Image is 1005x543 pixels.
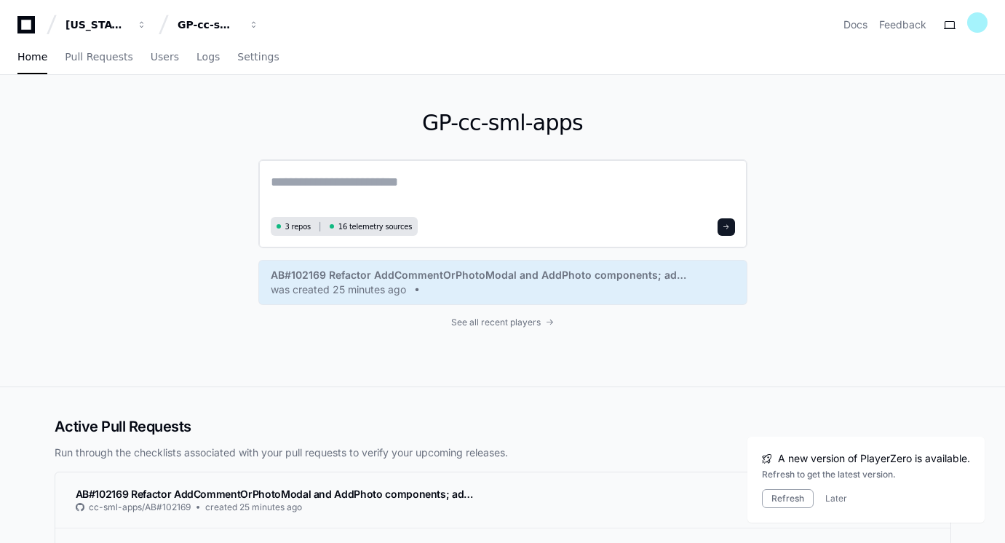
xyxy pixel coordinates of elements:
button: GP-cc-sml-apps [172,12,265,38]
a: See all recent players [258,317,747,328]
span: Settings [237,52,279,61]
button: [US_STATE] Pacific [60,12,153,38]
span: AB#102169 Refactor AddCommentOrPhotoModal and AddPhoto components; ad… [76,488,474,500]
span: created 25 minutes ago [205,502,302,513]
span: was created 25 minutes ago [271,282,406,297]
span: 16 telemetry sources [338,221,412,232]
span: Home [17,52,47,61]
a: Home [17,41,47,74]
a: Logs [196,41,220,74]
a: Docs [843,17,867,32]
h1: GP-cc-sml-apps [258,110,747,136]
span: Users [151,52,179,61]
p: Run through the checklists associated with your pull requests to verify your upcoming releases. [55,445,951,460]
div: GP-cc-sml-apps [178,17,240,32]
span: Logs [196,52,220,61]
span: A new version of PlayerZero is available. [778,451,970,466]
button: Refresh [762,489,814,508]
a: Pull Requests [65,41,132,74]
span: cc-sml-apps/AB#102169 [89,502,191,513]
span: See all recent players [451,317,541,328]
div: Refresh to get the latest version. [762,469,970,480]
button: Later [825,493,847,504]
a: AB#102169 Refactor AddCommentOrPhotoModal and AddPhoto components; ad…was created 25 minutes ago [271,268,735,297]
span: AB#102169 Refactor AddCommentOrPhotoModal and AddPhoto components; ad… [271,268,686,282]
button: Feedback [879,17,926,32]
h2: Active Pull Requests [55,416,951,437]
a: Users [151,41,179,74]
div: [US_STATE] Pacific [65,17,128,32]
span: Pull Requests [65,52,132,61]
a: AB#102169 Refactor AddCommentOrPhotoModal and AddPhoto components; ad…cc-sml-apps/AB#102169create... [55,472,950,528]
a: Settings [237,41,279,74]
span: 3 repos [285,221,311,232]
